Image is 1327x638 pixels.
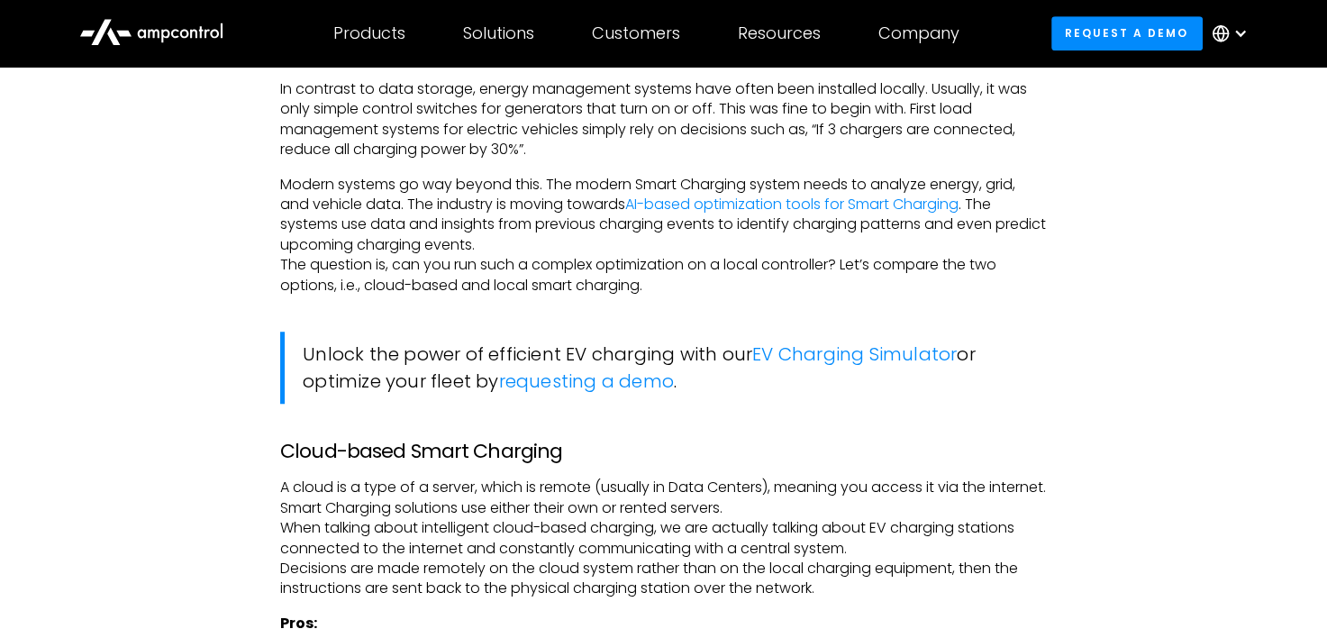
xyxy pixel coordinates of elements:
div: Solutions [463,23,534,43]
div: Products [333,23,405,43]
div: Company [878,23,959,43]
blockquote: Unlock the power of efficient EV charging with our or optimize your fleet by . [280,332,1047,404]
div: Customers [592,23,680,43]
div: Resources [738,23,821,43]
strong: Pros: [280,613,317,633]
a: requesting a demo [498,369,673,394]
p: A cloud is a type of a server, which is remote (usually in Data Centers), meaning you access it v... [280,478,1047,598]
a: AI-based optimization tools for Smart Charging [625,194,959,214]
a: Request a demo [1051,16,1203,50]
p: Modern systems go way beyond this. The modern Smart Charging system needs to analyze energy, grid... [280,175,1047,296]
a: EV Charging Simulator [752,342,957,367]
h3: Cloud-based Smart Charging [280,440,1047,463]
p: In contrast to data storage, energy management systems have often been installed locally. Usually... [280,79,1047,160]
